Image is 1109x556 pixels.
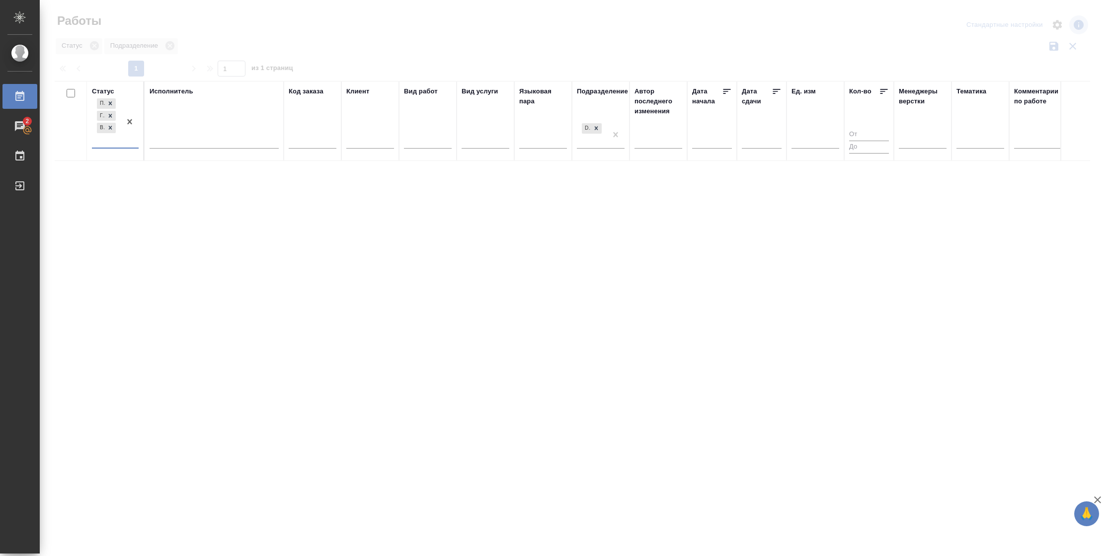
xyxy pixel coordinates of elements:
[956,86,986,96] div: Тематика
[96,122,117,134] div: Подбор, Готов к работе, В работе
[849,129,889,141] input: От
[96,110,117,122] div: Подбор, Готов к работе, В работе
[692,86,722,106] div: Дата начала
[462,86,498,96] div: Вид услуги
[97,111,105,121] div: Готов к работе
[577,86,628,96] div: Подразделение
[1014,86,1062,106] div: Комментарии по работе
[404,86,438,96] div: Вид работ
[899,86,947,106] div: Менеджеры верстки
[97,98,105,109] div: Подбор
[519,86,567,106] div: Языковая пара
[150,86,193,96] div: Исполнитель
[849,141,889,153] input: До
[792,86,816,96] div: Ед. изм
[849,86,871,96] div: Кол-во
[19,116,35,126] span: 2
[2,114,37,139] a: 2
[289,86,323,96] div: Код заказа
[1074,501,1099,526] button: 🙏
[346,86,369,96] div: Клиент
[97,123,105,133] div: В работе
[92,86,114,96] div: Статус
[634,86,682,116] div: Автор последнего изменения
[1078,503,1095,524] span: 🙏
[96,97,117,110] div: Подбор, Готов к работе, В работе
[581,122,603,135] div: DTPlight
[742,86,772,106] div: Дата сдачи
[582,123,591,134] div: DTPlight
